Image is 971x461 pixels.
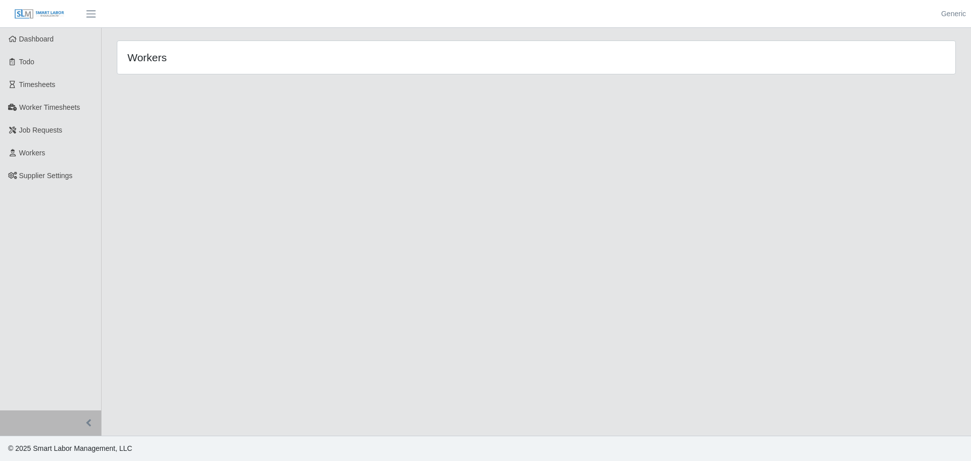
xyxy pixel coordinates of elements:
[19,172,73,180] span: Supplier Settings
[19,103,80,111] span: Worker Timesheets
[941,9,966,19] a: Generic
[19,58,34,66] span: Todo
[19,35,54,43] span: Dashboard
[19,80,56,89] span: Timesheets
[14,9,65,20] img: SLM Logo
[8,444,132,452] span: © 2025 Smart Labor Management, LLC
[19,126,63,134] span: Job Requests
[19,149,46,157] span: Workers
[127,51,459,64] h4: Workers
